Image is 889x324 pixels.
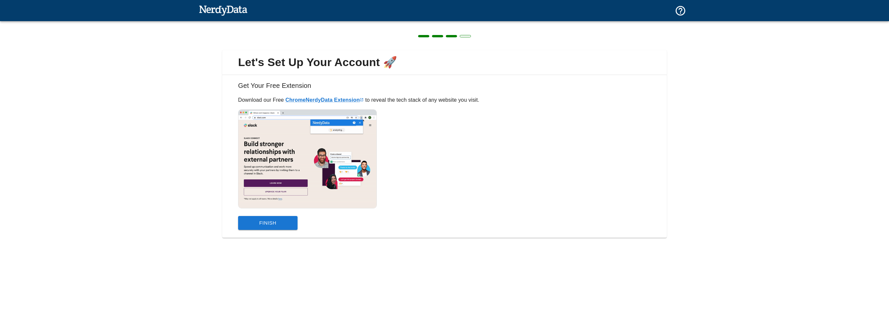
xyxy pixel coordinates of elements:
button: Support and Documentation [671,1,690,20]
h6: Get Your Free Extension [228,80,661,96]
a: ChromeNerdyData Extension [285,97,364,103]
img: NerdyData.com [199,4,247,17]
p: Download our Free to reveal the tech stack of any website you visit. [238,96,651,104]
button: Finish [238,216,298,230]
span: Let's Set Up Your Account 🚀 [228,55,661,69]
